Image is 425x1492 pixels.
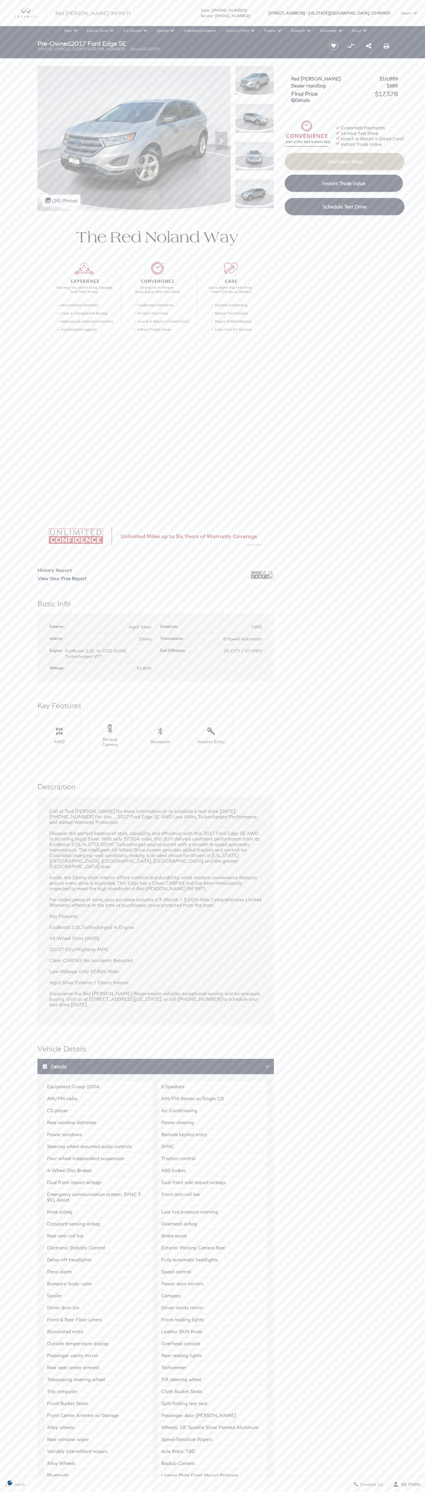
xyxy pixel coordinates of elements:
[251,567,274,583] img: Show me the Carfax
[44,1350,154,1362] li: Passenger vanity mirror
[291,97,398,103] a: Details
[291,90,375,97] span: Final Price
[44,1278,154,1290] li: Bumpers: body-color
[210,8,211,13] span: :
[158,1230,268,1242] li: Brake assist
[44,1230,154,1242] li: Rear anti-roll bar
[129,624,151,629] span: Ingot Silver
[44,1373,154,1385] li: Telescoping steering wheel
[45,47,125,51] span: [US_VEHICLE_IDENTIFICATION_NUMBER]
[158,1326,268,1338] li: Leather Shift Knob
[158,1176,268,1188] li: Dual front side impact airbags
[201,8,210,13] span: Sales
[49,636,66,641] div: Interior:
[215,132,228,150] div: Next
[387,83,398,88] span: $689
[49,624,67,629] div: Exterior:
[291,90,398,97] a: Final Price $17,578
[37,47,45,51] span: VIN:
[158,1188,268,1206] li: Front anti-roll bar
[158,1093,268,1105] li: AM/FM Stereo w/Single CD
[268,11,390,15] a: [STREET_ADDRESS] • [US_STATE][GEOGRAPHIC_DATA], CO 80905
[366,42,371,49] a: Share this Pre-Owned 2017 Ford Edge SE
[158,1164,268,1176] li: ABS brakes
[44,1362,154,1373] li: Rear seat center armrest
[158,1350,268,1362] li: Rear reading lights
[141,47,160,51] span: UIC40159
[160,624,181,629] div: Drivetrain:
[44,1254,154,1266] li: Delay-off headlights
[96,736,124,747] div: Backup Camera
[212,8,247,13] a: [PHONE_NUMBER]
[44,1152,154,1164] li: Four wheel independent suspension
[158,1278,268,1290] li: Power door mirrors
[179,26,221,35] a: Unlimited Confidence
[158,1302,268,1314] li: Driver vanity mirror
[235,104,274,133] img: Used 2017 Ingot Silver Ford SE image 2
[44,1140,154,1152] li: Steering wheel mounted audio controls
[82,26,119,35] a: Express Store
[158,1433,268,1445] li: Speed-Sensitive Wipers
[49,808,262,1013] div: Call or Text [PERSON_NAME] for more information or to schedule a test drive [DATE]: [PHONE_NUMBER...
[388,1477,425,1492] button: Open user profile menu
[37,1043,274,1054] h2: Vehicle Details
[15,8,46,18] img: INFINITI
[44,1188,154,1206] li: Emergency communication system: SYNC 3 911 Assist
[44,1433,154,1445] li: Rear window wiper
[44,1218,154,1230] li: Occupant sensing airbag
[375,90,398,97] span: $17,578
[60,26,372,35] nav: Main Navigation
[15,8,46,18] a: infiniti
[158,1254,268,1266] li: Fully automatic headlights
[224,648,262,653] span: 20 CITY / 27 HWY
[327,41,340,51] button: Save vehicle
[55,10,131,17] a: Red [PERSON_NAME] INFINITI
[285,153,404,170] a: Start Your Deal
[160,648,189,653] div: Fuel Efficiency:
[215,14,250,18] a: [PHONE_NUMBER]
[44,1242,154,1254] li: Electronic Stability Control
[60,26,82,35] a: New
[235,179,274,208] img: Used 2017 Ingot Silver Ford SE image 4
[44,1093,154,1105] li: AM/FM radio
[158,1206,268,1218] li: Low tire pressure warning
[45,739,73,744] div: AWD
[44,1326,154,1338] li: Illuminated entry
[44,1445,154,1457] li: Variably intermittent wipers
[158,1338,268,1350] li: Overhead console
[359,1482,383,1487] span: Contact Us
[44,1129,154,1140] li: Power windows
[158,1129,268,1140] li: Remote keyless entry
[44,1469,154,1481] li: Bluetooth
[131,47,141,51] span: Stock:
[158,1421,268,1433] li: Wheels: 18" Sparkle Silver Painted Aluminum
[347,26,372,35] a: About
[44,1409,154,1421] li: Front Center Armrest w/Storage
[146,739,175,744] div: Bluetooth
[44,1117,154,1129] li: Rear window defroster
[44,1302,154,1314] li: Driver door bin
[259,26,286,35] a: Finance
[197,739,225,744] div: Keyless Entry
[158,1290,268,1302] li: Compass
[235,66,274,95] img: Used 2017 Ingot Silver Ford SE image 1
[158,1385,268,1397] li: Cloth Bucket Seats
[44,1080,154,1093] li: Equipment Group 100A
[44,1397,154,1409] li: Front Bucket Seats
[49,648,65,653] div: Engine:
[322,204,367,209] span: Schedule Test Drive
[42,1063,265,1070] h3: Details
[213,14,214,18] span: :
[44,1176,154,1188] li: Dual front impact airbags
[291,83,398,88] a: Dealer Handling $689
[158,1457,268,1469] li: Backup Camera
[137,666,151,671] span: 57,809
[158,1117,268,1129] li: Power steering
[37,700,274,711] h2: Key Features
[160,636,187,641] div: Transmission:
[158,1080,268,1093] li: 6 Speakers
[3,1479,17,1486] section: Click to Open Cookie Consent Modal
[44,1105,154,1117] li: CD player
[158,1445,268,1457] li: Axle Ratio: TBD
[158,1409,268,1421] li: Passenger door [PERSON_NAME]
